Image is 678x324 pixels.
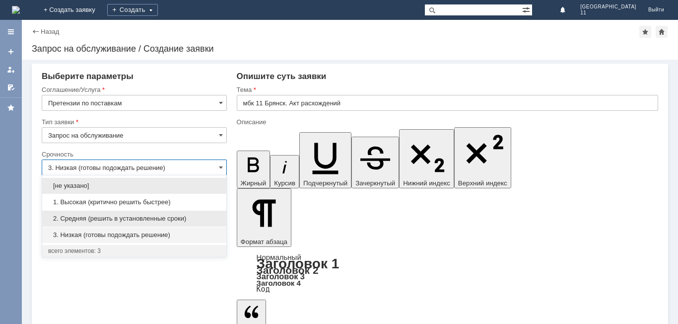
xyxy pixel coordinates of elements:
[237,86,656,93] div: Тема
[48,198,220,206] span: 1. Высокая (критично решить быстрее)
[41,28,59,35] a: Назад
[656,26,668,38] div: Сделать домашней страницей
[42,86,225,93] div: Соглашение/Услуга
[270,155,299,188] button: Курсив
[257,256,339,271] a: Заголовок 1
[32,44,668,54] div: Запрос на обслуживание / Создание заявки
[580,10,636,16] span: 11
[580,4,636,10] span: [GEOGRAPHIC_DATA]
[48,182,220,190] span: [не указано]
[274,179,295,187] span: Курсив
[522,4,532,14] span: Расширенный поиск
[241,179,267,187] span: Жирный
[639,26,651,38] div: Добавить в избранное
[3,62,19,78] a: Мои заявки
[241,238,287,245] span: Формат абзаца
[257,253,301,261] a: Нормальный
[48,247,220,255] div: всего элементов: 3
[303,179,347,187] span: Подчеркнутый
[42,151,225,158] div: Срочность
[355,179,395,187] span: Зачеркнутый
[48,215,220,223] span: 2. Средняя (решить в установленные сроки)
[257,279,301,287] a: Заголовок 4
[454,127,511,188] button: Верхний индекс
[237,119,656,125] div: Описание
[42,72,134,81] span: Выберите параметры
[237,254,658,293] div: Формат абзаца
[3,80,19,95] a: Мои согласования
[237,188,291,247] button: Формат абзаца
[237,72,327,81] span: Опишите суть заявки
[351,137,399,188] button: Зачеркнутый
[458,179,507,187] span: Верхний индекс
[299,132,351,188] button: Подчеркнутый
[107,4,158,16] div: Создать
[257,272,305,281] a: Заголовок 3
[3,44,19,60] a: Создать заявку
[48,231,220,239] span: 3. Низкая (готовы подождать решение)
[12,6,20,14] a: Перейти на домашнюю страницу
[403,179,450,187] span: Нижний индекс
[237,151,271,188] button: Жирный
[257,264,319,276] a: Заголовок 2
[12,6,20,14] img: logo
[257,285,270,294] a: Код
[42,119,225,125] div: Тип заявки
[399,129,454,188] button: Нижний индекс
